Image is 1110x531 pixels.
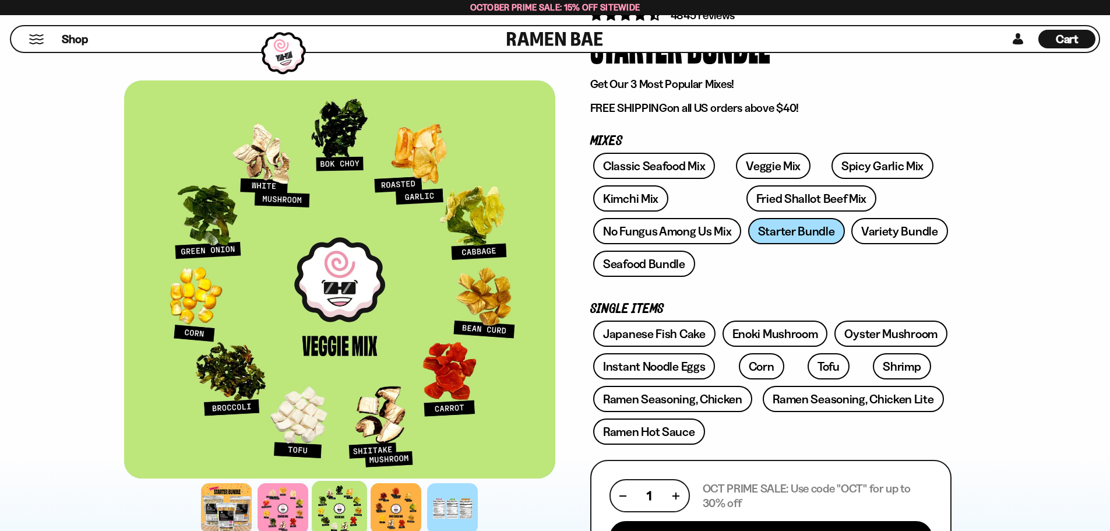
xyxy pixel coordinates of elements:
[593,321,716,347] a: Japanese Fish Cake
[593,185,668,212] a: Kimchi Mix
[590,101,952,115] p: on all US orders above $40!
[831,153,933,179] a: Spicy Garlic Mix
[590,136,952,147] p: Mixes
[62,30,88,48] a: Shop
[746,185,876,212] a: Fried Shallot Beef Mix
[593,353,715,379] a: Instant Noodle Eggs
[736,153,811,179] a: Veggie Mix
[703,481,932,511] p: OCT PRIME SALE: Use code "OCT" for up to 30% off
[723,321,828,347] a: Enoki Mushroom
[593,153,715,179] a: Classic Seafood Mix
[647,488,651,503] span: 1
[873,353,931,379] a: Shrimp
[763,386,943,412] a: Ramen Seasoning, Chicken Lite
[593,419,705,445] a: Ramen Hot Sauce
[1038,26,1095,52] div: Cart
[593,386,752,412] a: Ramen Seasoning, Chicken
[739,353,784,379] a: Corn
[593,218,741,244] a: No Fungus Among Us Mix
[590,304,952,315] p: Single Items
[687,23,770,67] div: Bundle
[593,251,695,277] a: Seafood Bundle
[851,218,948,244] a: Variety Bundle
[590,101,667,115] strong: FREE SHIPPING
[590,77,952,92] p: Get Our 3 Most Popular Mixes!
[834,321,947,347] a: Oyster Mushroom
[62,31,88,47] span: Shop
[808,353,850,379] a: Tofu
[29,34,44,44] button: Mobile Menu Trigger
[1056,32,1079,46] span: Cart
[590,23,682,67] div: Starter
[470,2,640,13] span: October Prime Sale: 15% off Sitewide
